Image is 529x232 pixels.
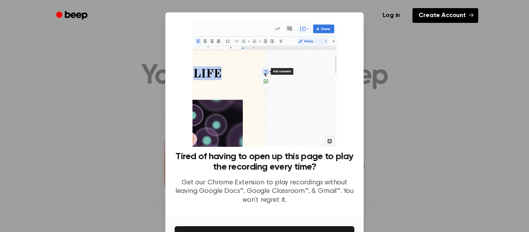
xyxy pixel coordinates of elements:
a: Log in [375,7,408,24]
a: Beep [51,8,94,23]
img: Beep extension in action [192,22,336,147]
p: Get our Chrome Extension to play recordings without leaving Google Docs™, Google Classroom™, & Gm... [175,179,354,205]
a: Create Account [412,8,478,23]
h3: Tired of having to open up this page to play the recording every time? [175,151,354,172]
